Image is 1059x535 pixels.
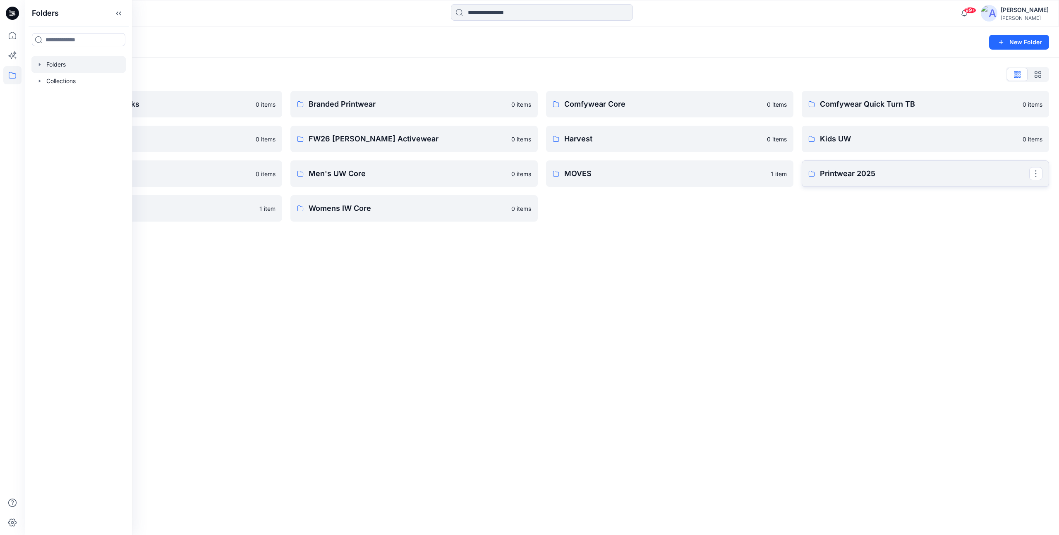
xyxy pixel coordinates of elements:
[35,195,282,222] a: Scrubs1 item
[256,135,276,143] p: 0 items
[290,195,538,222] a: Womens IW Core0 items
[53,168,251,179] p: Makersight Testing
[564,98,762,110] p: Comfywear Core
[53,98,251,110] p: Activewear Core Blocks
[511,100,531,109] p: 0 items
[820,168,1029,179] p: Printwear 2025
[989,35,1049,50] button: New Folder
[290,126,538,152] a: FW26 [PERSON_NAME] Activewear0 items
[981,5,997,21] img: avatar
[802,91,1049,117] a: Comfywear Quick Turn TB0 items
[53,203,254,214] p: Scrubs
[309,168,506,179] p: Men's UW Core
[564,168,766,179] p: MOVES
[546,126,793,152] a: Harvest0 items
[256,100,276,109] p: 0 items
[511,135,531,143] p: 0 items
[1023,100,1042,109] p: 0 items
[1001,5,1049,15] div: [PERSON_NAME]
[35,126,282,152] a: EcoSmart0 items
[53,133,251,145] p: EcoSmart
[511,204,531,213] p: 0 items
[309,133,506,145] p: FW26 [PERSON_NAME] Activewear
[771,170,787,178] p: 1 item
[802,160,1049,187] a: Printwear 2025
[259,204,276,213] p: 1 item
[511,170,531,178] p: 0 items
[1001,15,1049,21] div: [PERSON_NAME]
[290,91,538,117] a: Branded Printwear0 items
[820,133,1018,145] p: Kids UW
[546,160,793,187] a: MOVES1 item
[1023,135,1042,143] p: 0 items
[35,91,282,117] a: Activewear Core Blocks0 items
[35,160,282,187] a: Makersight Testing0 items
[767,100,787,109] p: 0 items
[309,203,506,214] p: Womens IW Core
[290,160,538,187] a: Men's UW Core0 items
[546,91,793,117] a: Comfywear Core0 items
[256,170,276,178] p: 0 items
[564,133,762,145] p: Harvest
[767,135,787,143] p: 0 items
[964,7,976,14] span: 99+
[820,98,1018,110] p: Comfywear Quick Turn TB
[309,98,506,110] p: Branded Printwear
[802,126,1049,152] a: Kids UW0 items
